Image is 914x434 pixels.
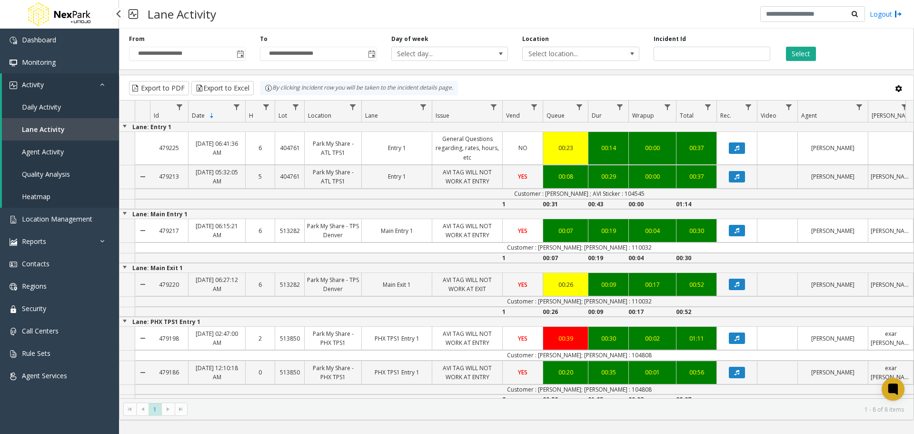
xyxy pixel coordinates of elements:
td: 01:14 [676,199,716,209]
td: 1 [502,253,543,263]
a: Vend Filter Menu [528,101,541,113]
a: 00:01 [629,365,676,379]
a: Collapse Details [135,215,150,246]
a: 0 [246,365,275,379]
span: Dur [592,111,602,120]
label: Day of week [391,35,428,43]
div: 00:52 [679,280,714,289]
span: Date [192,111,205,120]
a: [PERSON_NAME] [868,170,913,183]
label: Location [522,35,549,43]
a: 513850 [275,332,304,345]
span: Security [22,304,46,313]
a: 00:30 [676,224,716,238]
td: 2 [502,394,543,404]
td: 00:59 [543,394,588,404]
a: 479198 [150,332,188,345]
td: 00:19 [588,253,628,263]
div: 00:02 [631,334,674,343]
td: 02:07 [676,394,716,404]
a: 00:23 [543,141,588,155]
span: YES [518,281,527,289]
a: 6 [246,224,275,238]
a: YES [503,332,543,345]
a: [DATE] 02:47:00 AM [189,327,245,350]
a: 2 [246,332,275,345]
a: Dur Filter Menu [614,101,626,113]
img: infoIcon.svg [265,84,272,92]
label: Incident Id [654,35,686,43]
span: YES [518,172,527,181]
a: [DATE] 06:15:21 AM [189,219,245,242]
span: Rec. [720,111,731,120]
a: Park My Share - ATL TPS1 [305,165,361,188]
a: Agent Activity [2,141,119,163]
a: 00:29 [588,170,628,183]
td: 00:00 [628,199,676,209]
a: [PERSON_NAME] [868,278,913,292]
div: 00:07 [546,226,586,235]
img: 'icon' [10,81,17,89]
a: 00:20 [543,365,588,379]
a: 00:09 [588,278,628,292]
a: 00:02 [629,332,676,345]
img: 'icon' [10,238,17,246]
a: 513850 [275,365,304,379]
td: 00:09 [588,307,628,317]
span: Total [680,111,694,120]
a: YES [503,278,543,292]
a: AVI TAG WILL NOT WORK AT ENTRY [432,165,502,188]
span: Contacts [22,259,50,268]
span: Agent Activity [22,147,64,156]
span: Call Centers [22,326,59,335]
div: 00:29 [591,172,626,181]
span: Select location... [523,47,616,61]
div: 00:37 [679,172,714,181]
img: 'icon' [10,328,17,335]
span: Toggle popup [235,47,245,61]
a: 00:08 [543,170,588,183]
span: YES [518,334,527,343]
a: [DATE] 06:27:12 AM [189,273,245,296]
a: Entry 1 [362,141,432,155]
a: 00:19 [588,224,628,238]
span: Issue [436,111,449,120]
td: 00:07 [543,253,588,263]
span: Activity [22,80,44,89]
a: AVI TAG WILL NOT WORK AT ENTRY [432,327,502,350]
a: Logout [870,9,902,19]
a: 404761 [275,141,304,155]
div: 00:08 [546,172,586,181]
a: 513282 [275,278,304,292]
span: Lot [278,111,287,120]
a: Location Filter Menu [347,101,359,113]
span: Agent [801,111,817,120]
span: Quality Analysis [22,170,70,179]
div: 00:00 [631,143,674,152]
span: Sortable [208,112,216,120]
a: 00:30 [588,332,628,345]
a: 00:00 [629,170,676,183]
a: Parker Filter Menu [898,101,911,113]
a: AVI TAG WILL NOT WORK AT ENTRY [432,219,502,242]
a: 00:14 [588,141,628,155]
a: NO [503,141,543,155]
span: Daily Activity [22,102,61,111]
a: Date Filter Menu [230,101,243,113]
td: 00:31 [543,199,588,209]
span: Heatmap [22,192,50,201]
a: Collapse Group [121,317,129,325]
a: Park My Share - TPS Denver [305,273,361,296]
div: 00:04 [631,226,674,235]
a: [PERSON_NAME] [868,224,913,238]
button: Export to Excel [191,81,254,95]
h3: Lane Activity [143,2,221,26]
a: 00:17 [629,278,676,292]
span: Select day... [392,47,485,61]
span: NO [518,144,527,152]
div: 00:23 [546,143,586,152]
a: exar [PERSON_NAME] [868,361,913,384]
div: 00:14 [591,143,626,152]
a: Entry 1 [362,170,432,183]
button: Select [786,47,816,61]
